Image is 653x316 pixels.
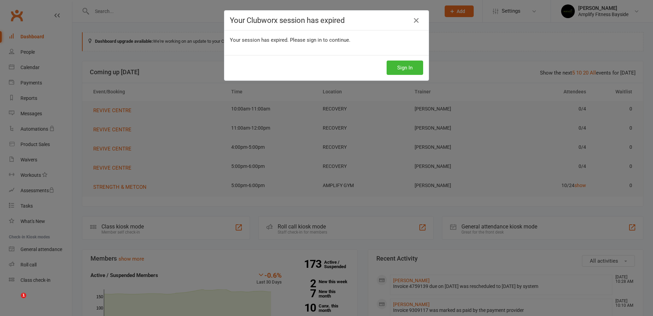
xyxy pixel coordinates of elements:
[230,16,423,25] h4: Your Clubworx session has expired
[21,293,26,298] span: 1
[387,61,423,75] button: Sign In
[7,293,23,309] iframe: Intercom live chat
[411,15,422,26] a: Close
[230,37,350,43] span: Your session has expired. Please sign in to continue.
